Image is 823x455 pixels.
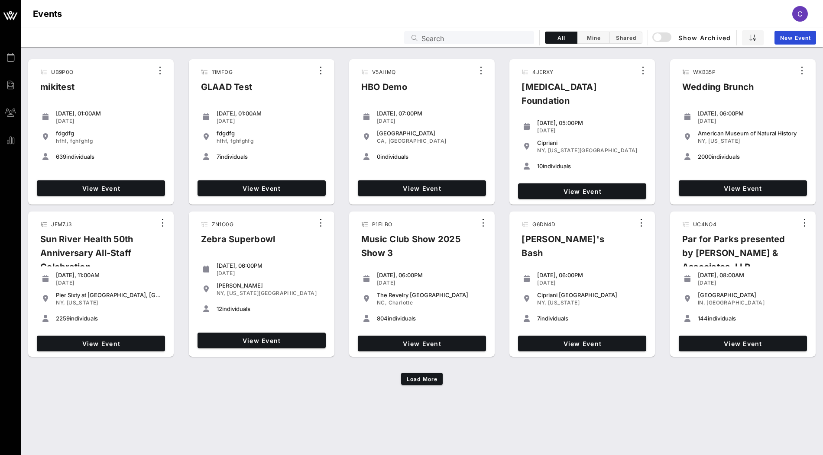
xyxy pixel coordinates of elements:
[358,180,486,196] a: View Event
[389,299,413,306] span: Charlotte
[551,35,572,41] span: All
[682,185,804,192] span: View Event
[698,110,804,117] div: [DATE], 06:00PM
[372,69,395,75] span: V5AHMQ
[698,130,804,137] div: American Museum of Natural History
[217,130,322,137] div: fdgdfg
[675,232,797,281] div: Par for Parks presented by [PERSON_NAME] & Associates, LLP
[522,340,643,347] span: View Event
[51,69,73,75] span: UB9P0O
[33,7,62,21] h1: Events
[377,153,483,160] div: individuals
[212,221,233,227] span: ZN1O0G
[698,315,804,322] div: individuals
[679,180,807,196] a: View Event
[537,292,643,298] div: Cipriani [GEOGRAPHIC_DATA]
[537,127,643,134] div: [DATE]
[706,299,765,306] span: [GEOGRAPHIC_DATA]
[217,153,322,160] div: individuals
[548,299,580,306] span: [US_STATE]
[537,299,546,306] span: NY,
[217,305,322,312] div: individuals
[377,153,380,160] span: 0
[37,336,165,351] a: View Event
[698,272,804,279] div: [DATE], 08:00AM
[537,139,643,146] div: Cipriani
[797,10,803,18] span: C
[198,180,326,196] a: View Event
[518,183,646,199] a: View Event
[33,80,81,101] div: mikitest
[774,31,816,45] a: New Event
[361,340,483,347] span: View Event
[698,279,804,286] div: [DATE]
[377,315,388,322] span: 804
[217,305,222,312] span: 12
[522,188,643,195] span: View Event
[389,138,447,144] span: [GEOGRAPHIC_DATA]
[653,30,731,45] button: Show Archived
[56,272,162,279] div: [DATE], 11:00AM
[40,340,162,347] span: View Event
[610,32,642,44] button: Shared
[70,138,93,144] span: fghfghfg
[217,282,322,289] div: [PERSON_NAME]
[532,221,555,227] span: G6DN4D
[708,138,740,144] span: [US_STATE]
[698,138,707,144] span: NY,
[679,336,807,351] a: View Event
[537,163,643,170] div: individuals
[675,80,761,101] div: Wedding Brunch
[56,315,162,322] div: individuals
[194,232,282,253] div: Zebra Superbowl
[377,299,387,306] span: NC,
[377,315,483,322] div: individuals
[548,147,638,154] span: [US_STATE][GEOGRAPHIC_DATA]
[377,292,483,298] div: The Revelry [GEOGRAPHIC_DATA]
[377,118,483,125] div: [DATE]
[615,35,637,41] span: Shared
[56,299,65,306] span: NY,
[194,80,259,101] div: GLAAD Test
[518,336,646,351] a: View Event
[780,35,811,41] span: New Event
[401,373,443,385] button: Load More
[698,153,804,160] div: individuals
[698,299,705,306] span: IN,
[56,153,162,160] div: individuals
[515,80,636,115] div: [MEDICAL_DATA] Foundation
[201,337,322,344] span: View Event
[698,315,708,322] span: 144
[377,279,483,286] div: [DATE]
[40,185,162,192] span: View Event
[406,376,437,382] span: Load More
[217,290,226,296] span: NY,
[56,153,66,160] span: 639
[354,80,414,101] div: HBO Demo
[230,138,253,144] span: fghfghfg
[577,32,610,44] button: Mine
[56,118,162,125] div: [DATE]
[537,163,543,170] span: 10
[377,130,483,137] div: [GEOGRAPHIC_DATA]
[358,336,486,351] a: View Event
[654,32,731,43] span: Show Archived
[537,279,643,286] div: [DATE]
[56,130,162,137] div: fdgdfg
[56,110,162,117] div: [DATE], 01:00AM
[377,272,483,279] div: [DATE], 06:00PM
[217,262,322,269] div: [DATE], 06:00PM
[532,69,553,75] span: 4JERXY
[37,180,165,196] a: View Event
[537,119,643,126] div: [DATE], 05:00PM
[515,232,634,267] div: [PERSON_NAME]'s Bash
[377,138,387,144] span: CA,
[537,315,643,322] div: individuals
[217,270,322,277] div: [DATE]
[698,292,804,298] div: [GEOGRAPHIC_DATA]
[682,340,804,347] span: View Event
[545,32,577,44] button: All
[537,272,643,279] div: [DATE], 06:00PM
[56,138,68,144] span: hfhf,
[56,315,70,322] span: 2259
